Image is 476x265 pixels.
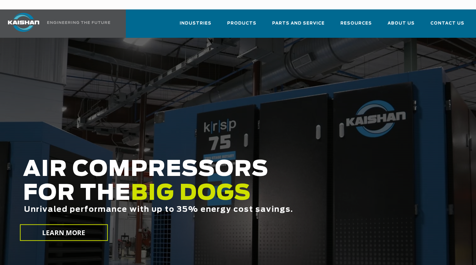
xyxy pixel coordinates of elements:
[272,15,325,37] a: Parts and Service
[180,15,211,37] a: Industries
[42,228,85,237] span: LEARN MORE
[430,15,464,37] a: Contact Us
[24,206,293,213] span: Unrivaled performance with up to 35% energy cost savings.
[340,15,372,37] a: Resources
[131,183,251,204] span: BIG DOGS
[340,20,372,27] span: Resources
[180,20,211,27] span: Industries
[388,20,415,27] span: About Us
[272,20,325,27] span: Parts and Service
[227,20,256,27] span: Products
[388,15,415,37] a: About Us
[20,224,108,241] a: LEARN MORE
[227,15,256,37] a: Products
[430,20,464,27] span: Contact Us
[23,158,380,234] h2: AIR COMPRESSORS FOR THE
[47,21,110,24] img: Engineering the future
